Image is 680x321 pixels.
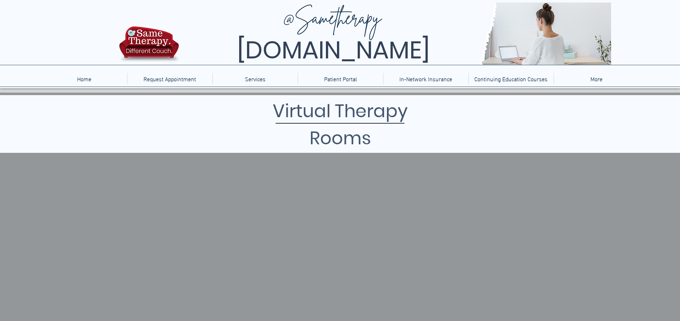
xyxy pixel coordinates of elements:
[181,2,611,65] img: Same Therapy, Different Couch. TelebehavioralHealth.US
[468,73,554,84] a: Continuing Education Courses
[232,98,449,152] h1: Virtual Therapy Rooms
[41,73,639,84] nav: Site
[241,73,269,84] p: Services
[587,73,606,84] p: More
[396,73,456,84] p: In-Network Insurance
[74,73,95,84] p: Home
[140,73,200,84] p: Request Appointment
[321,73,361,84] p: Patient Portal
[471,73,551,84] p: Continuing Education Courses
[212,73,298,84] div: Services
[41,73,127,84] a: Home
[117,25,181,67] img: TBH.US
[298,73,383,84] a: Patient Portal
[383,73,468,84] a: In-Network Insurance
[127,73,212,84] a: Request Appointment
[237,33,430,67] span: [DOMAIN_NAME]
